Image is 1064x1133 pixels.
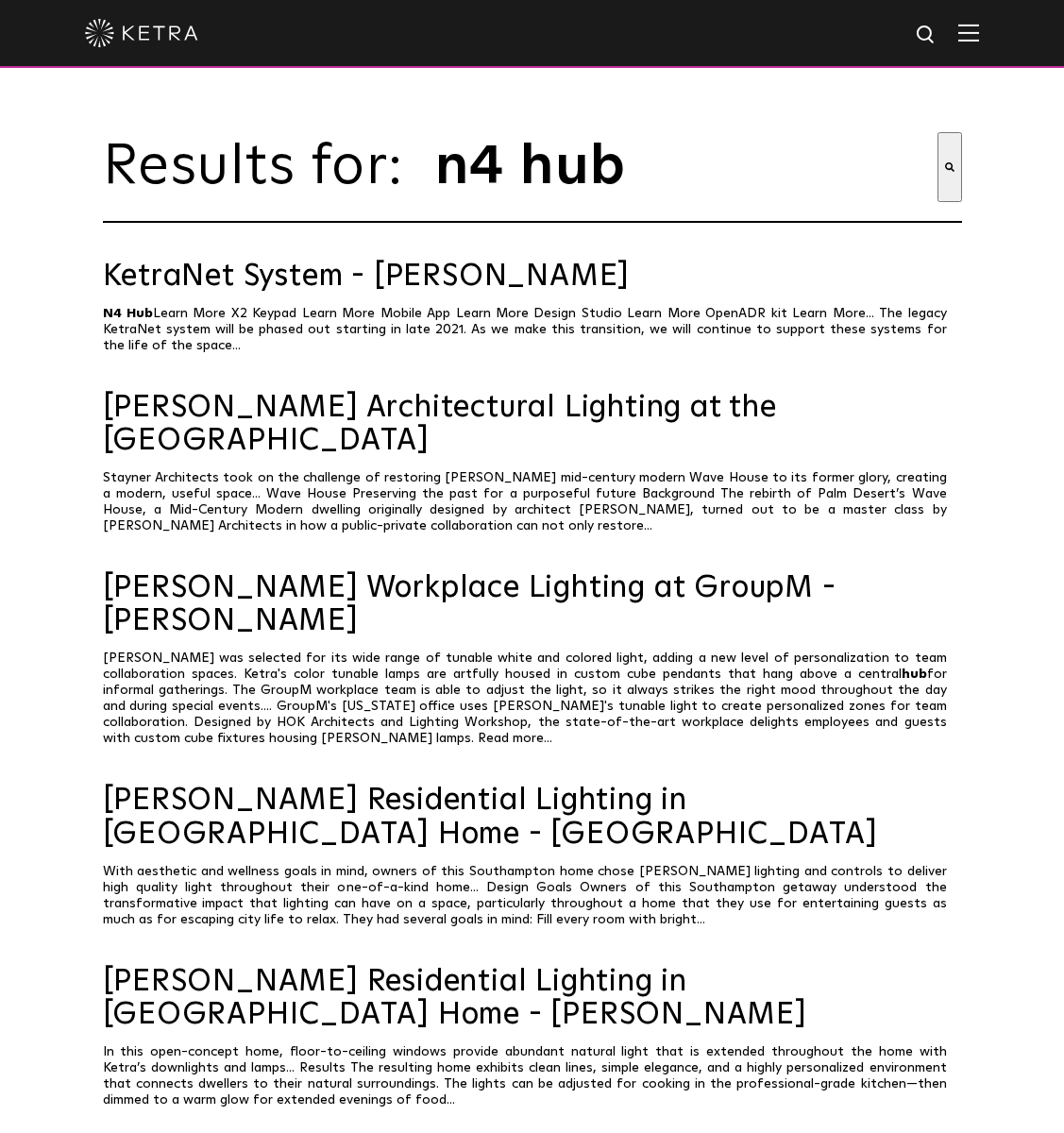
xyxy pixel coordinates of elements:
input: This is a search field with an auto-suggest feature attached. [433,132,937,202]
span: Hub [127,307,153,320]
p: Learn More X2 Keypad Learn More Mobile App Learn More Design Studio Learn More OpenADR kit Learn ... [103,306,962,354]
a: [PERSON_NAME] Residential Lighting in [GEOGRAPHIC_DATA] Home - [GEOGRAPHIC_DATA] [103,785,962,851]
p: [PERSON_NAME] was selected for its wide range of tunable white and colored light, adding a new le... [103,651,962,747]
p: Stayner Architects took on the challenge of restoring [PERSON_NAME] mid-century modern Wave House... [103,470,962,534]
p: With aesthetic and wellness goals in mind, owners of this Southampton home chose [PERSON_NAME] li... [103,864,962,928]
img: search icon [915,24,938,47]
span: hub [902,668,927,681]
p: In this open-concept home, floor-to-ceiling windows provide abundant natural light that is extend... [103,1044,962,1108]
a: KetraNet System - [PERSON_NAME] [103,261,962,294]
a: [PERSON_NAME] Architectural Lighting at the [GEOGRAPHIC_DATA] [103,392,962,458]
img: ketra-logo-2019-white [85,19,198,47]
a: [PERSON_NAME] Workplace Lighting at GroupM - [PERSON_NAME] [103,572,962,638]
button: Search [937,132,962,202]
span: Results for: [103,139,424,195]
a: [PERSON_NAME] Residential Lighting in [GEOGRAPHIC_DATA] Home - [PERSON_NAME] [103,966,962,1032]
img: Hamburger%20Nav.svg [958,24,979,42]
span: N4 [103,307,122,320]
